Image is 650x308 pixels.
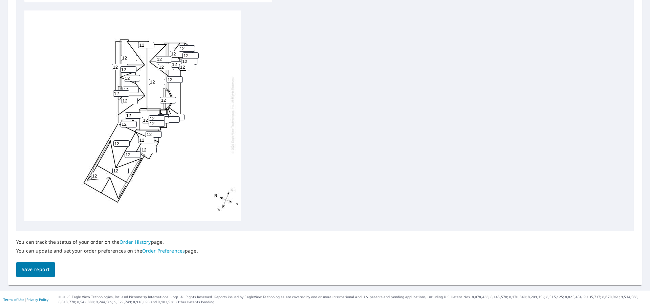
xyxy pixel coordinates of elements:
[16,239,198,245] p: You can track the status of your order on the page.
[142,247,185,254] a: Order Preferences
[120,239,151,245] a: Order History
[16,262,55,277] button: Save report
[3,298,48,302] p: |
[26,297,48,302] a: Privacy Policy
[16,248,198,254] p: You can update and set your order preferences on the page.
[3,297,24,302] a: Terms of Use
[22,265,49,274] span: Save report
[59,294,647,305] p: © 2025 Eagle View Technologies, Inc. and Pictometry International Corp. All Rights Reserved. Repo...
